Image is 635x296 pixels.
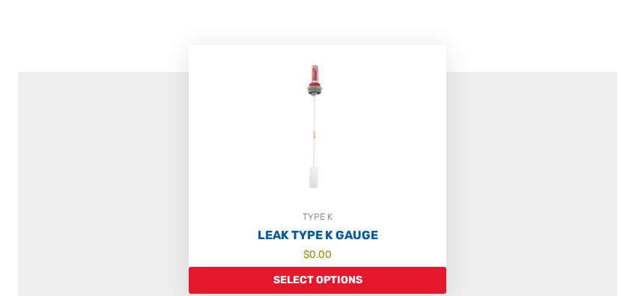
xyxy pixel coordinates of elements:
[189,209,446,224] div: TYPE K
[303,248,332,260] bdi: 0.00
[189,267,446,294] a: Add to cart: “Leak Type K Gauge”
[189,228,446,243] h2: Leak Type K Gauge
[303,248,309,260] span: $
[189,45,446,267] a: TYPE KLeak Type K Gauge $0.00
[189,45,446,209] img: Leak Detection Gauge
